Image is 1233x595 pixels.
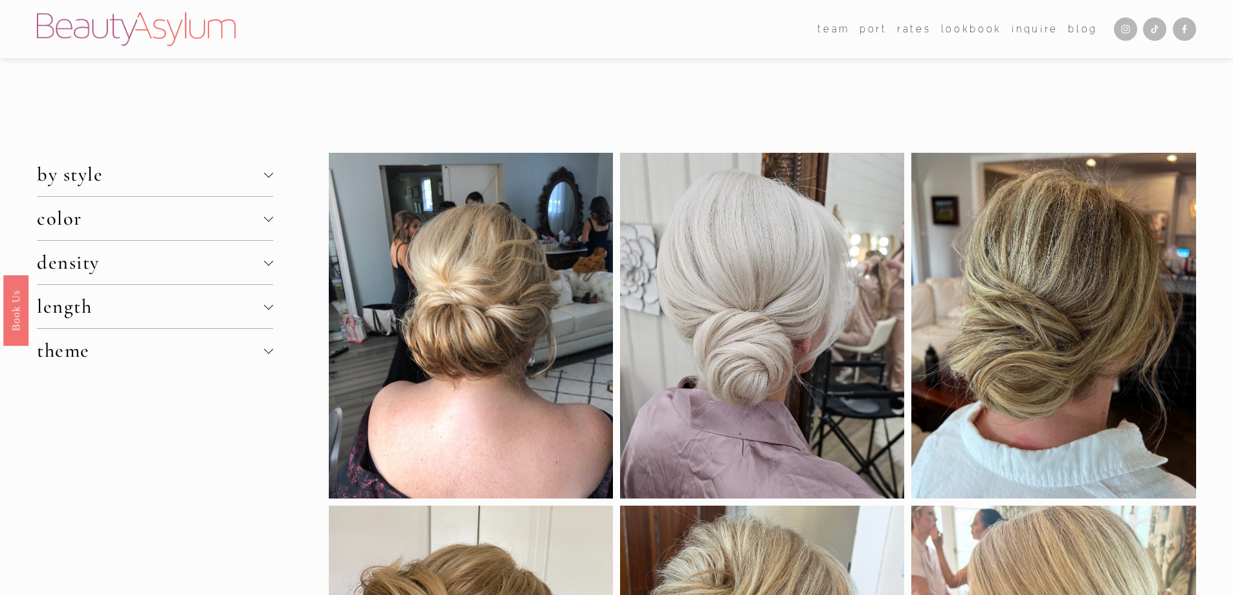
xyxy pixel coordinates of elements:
[37,197,272,240] button: color
[37,12,236,46] img: Beauty Asylum | Bridal Hair &amp; Makeup Charlotte &amp; Atlanta
[37,251,263,275] span: density
[37,329,272,372] button: theme
[897,19,931,38] a: Rates
[817,21,850,38] span: team
[37,339,263,363] span: theme
[1143,17,1166,41] a: TikTok
[941,19,1002,38] a: Lookbook
[37,153,272,196] button: by style
[37,207,263,230] span: color
[1114,17,1137,41] a: Instagram
[860,19,887,38] a: port
[1173,17,1196,41] a: Facebook
[37,285,272,328] button: length
[1012,19,1058,38] a: Inquire
[817,19,850,38] a: folder dropdown
[37,241,272,284] button: density
[37,295,263,319] span: length
[1068,19,1098,38] a: Blog
[37,163,263,186] span: by style
[3,275,28,345] a: Book Us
